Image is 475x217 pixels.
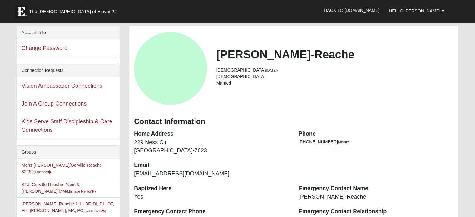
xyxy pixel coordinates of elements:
[134,208,289,216] dt: Emergency Contact Phone
[17,26,120,39] div: Account Info
[134,185,289,193] dt: Baptized Here
[17,146,120,159] div: Groups
[384,3,449,19] a: Hello [PERSON_NAME]
[299,130,454,138] dt: Phone
[299,193,454,201] dd: [PERSON_NAME]-Reache
[17,64,120,77] div: Connection Requests
[22,201,114,213] a: [PERSON_NAME]-Reache 1:1 - BF, DI, DL, DP, FH, [PERSON_NAME], MA, PC,(Care Giver)
[66,190,96,193] small: (Marriage Mentor )
[22,182,96,194] a: STJ: Gerville-Reache- Yann & [PERSON_NAME] MM(Marriage Mentor)
[216,67,454,73] li: [DEMOGRAPHIC_DATA]
[134,117,454,126] h3: Contact Information
[389,8,440,13] span: Hello [PERSON_NAME]
[134,193,289,201] dd: Yes
[22,118,112,133] a: Kids Serve Staff Discipleship & Care Connections
[299,185,454,193] dt: Emergency Contact Name
[265,68,278,72] small: ([DATE])
[216,80,454,86] li: Married
[12,2,137,18] a: The [DEMOGRAPHIC_DATA] of Eleven22
[34,170,53,174] small: (Coleader )
[15,5,27,18] img: Eleven22 logo
[299,208,454,216] dt: Emergency Contact Relationship
[319,2,384,18] a: Back to [DOMAIN_NAME]
[22,163,102,174] a: Mens [PERSON_NAME]/Gerville-Reache 32259(Coleader)
[134,139,289,155] dd: 229 Ness Cir [GEOGRAPHIC_DATA]-7623
[22,83,102,89] a: Vision Ambassador Connections
[85,209,106,213] small: (Care Giver )
[338,140,349,144] span: Mobile
[299,139,454,145] li: [PHONE_NUMBER]
[22,101,87,107] a: Join A Group Connections
[216,73,454,80] li: [DEMOGRAPHIC_DATA]
[29,8,117,15] span: The [DEMOGRAPHIC_DATA] of Eleven22
[134,170,289,178] dd: [EMAIL_ADDRESS][DOMAIN_NAME]
[134,32,207,105] a: View Fullsize Photo
[134,161,289,169] dt: Email
[134,130,289,138] dt: Home Address
[216,48,454,61] h2: [PERSON_NAME]-Reache
[22,45,67,51] a: Change Password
